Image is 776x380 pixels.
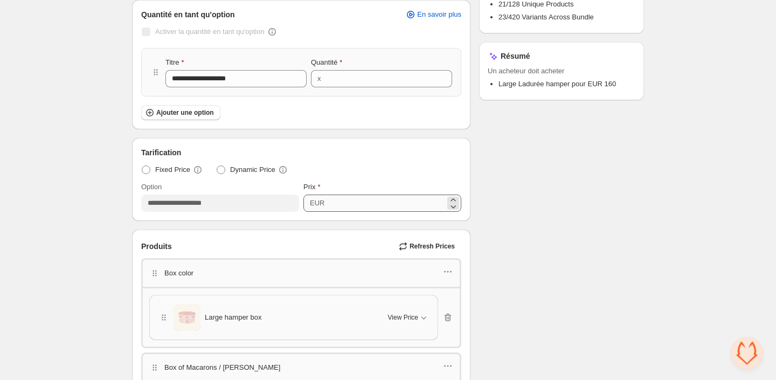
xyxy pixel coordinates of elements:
button: Refresh Prices [394,239,461,254]
a: En savoir plus [399,7,468,22]
p: Box of Macarons / [PERSON_NAME] [164,362,280,373]
button: View Price [382,309,435,326]
span: Quantité en tant qu'option [141,9,235,20]
span: Dynamic Price [230,164,275,175]
p: Box color [164,268,193,279]
label: Option [141,182,162,192]
label: Quantité [311,57,342,68]
span: Un acheteur doit acheter [488,66,635,77]
img: Large hamper box [174,301,200,334]
span: View Price [388,313,418,322]
span: Fixed Price [155,164,190,175]
h3: Résumé [501,51,530,61]
span: En savoir plus [417,10,461,19]
span: Refresh Prices [410,242,455,251]
span: 23/420 Variants Across Bundle [498,13,594,21]
div: x [317,73,321,84]
label: Prix [303,182,320,192]
div: EUR [310,198,324,209]
span: Tarification [141,147,181,158]
div: Open chat [731,337,763,369]
span: Ajouter une option [156,108,214,117]
li: Large Ladurée hamper pour EUR 160 [498,79,635,89]
span: Activer la quantité en tant qu'option [155,27,265,36]
span: Produits [141,241,172,252]
label: Titre [165,57,184,68]
span: Large hamper box [205,312,262,323]
button: Ajouter une option [141,105,220,120]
